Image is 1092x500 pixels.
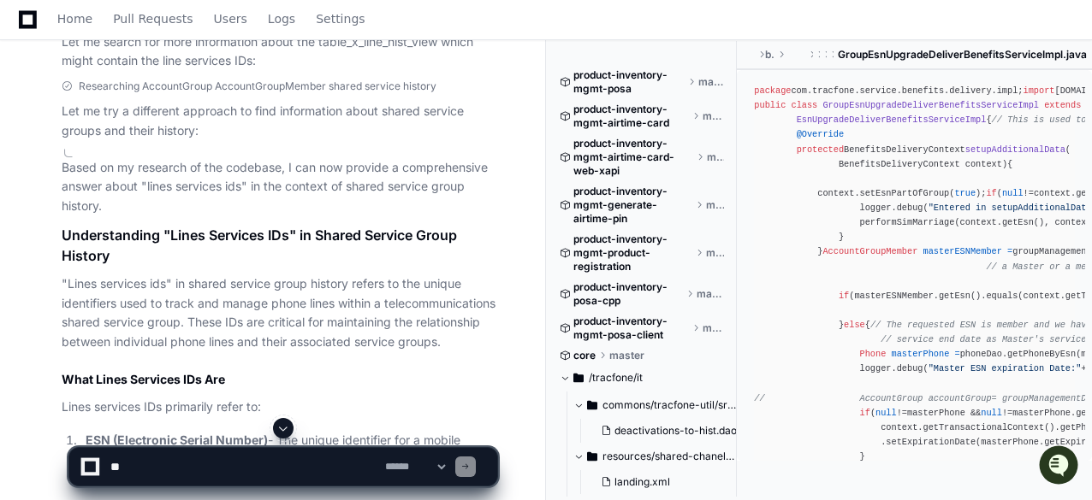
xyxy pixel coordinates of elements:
[62,371,497,388] h2: What Lines Services IDs Are
[602,398,738,412] span: commons/tracfone-util/src/main/resources/jobs/code
[954,188,976,198] span: true
[589,371,643,385] span: /tracfone/it
[79,79,436,93] span: Researching AccountGroup AccountGroupMember shared service history
[214,14,247,24] span: Users
[706,198,724,212] span: master
[170,179,207,192] span: Pylon
[1044,100,1081,110] span: extends
[291,132,312,153] button: Start new chat
[838,48,1087,62] span: GroupEsnUpgradeDeliverBenefitsServiceImpl.java
[17,127,48,158] img: 1756235613930-3d25f9e4-fa56-45dd-b3ad-e072dfbd1548
[1024,85,1055,96] span: import
[797,144,844,155] span: protected
[754,100,786,110] span: public
[892,349,950,359] span: masterPhone
[860,408,870,418] span: if
[1002,188,1024,198] span: null
[754,85,791,96] span: package
[17,17,51,51] img: PlayerZero
[573,185,692,226] span: product-inventory-mgmt-generate-airtime-pin
[268,14,295,24] span: Logs
[965,144,1065,155] span: setupAdditionalData
[698,75,724,89] span: master
[875,408,897,418] span: null
[62,225,497,266] h1: Understanding "Lines Services IDs" in Shared Service Group History
[62,397,497,417] p: Lines services IDs primarily refer to:
[573,103,689,130] span: product-inventory-mgmt-airtime-card
[62,102,497,141] p: Let me try a different approach to find information about shared service groups and their history:
[17,68,312,96] div: Welcome
[822,246,917,256] span: AccountGroupMember
[573,368,584,388] svg: Directory
[587,395,597,415] svg: Directory
[707,150,724,164] span: master
[62,158,497,216] p: Based on my research of the codebase, I can now provide a comprehensive answer about "lines servi...
[860,349,887,359] span: Phone
[609,349,644,362] span: master
[58,127,281,144] div: Start new chat
[62,274,497,352] p: "Lines services ids" in shared service group history refers to the unique identifiers used to tra...
[573,232,692,274] span: product-inventory-mgmt-product-registration
[573,315,689,342] span: product-inventory-mgmt-posa-client
[929,363,1082,374] span: "Master ESN expiration Date:"
[113,14,193,24] span: Pull Requests
[58,144,248,158] div: We're offline, but we'll be back soon!
[706,246,724,260] span: master
[703,321,725,335] span: master
[791,100,817,110] span: class
[754,144,1071,169] span: ( BenefitsDeliveryContext context)
[573,280,683,308] span: product-inventory-posa-cpp
[560,364,724,391] button: /tracfone/it
[765,48,774,62] span: benefits-delivery-core-services
[62,32,497,72] p: Let me search for more information about the table_x_line_hist_view which might contain the line ...
[573,137,693,178] span: product-inventory-mgmt-airtime-card-web-xapi
[573,349,596,362] span: core
[573,68,685,96] span: product-inventory-mgmt-posa
[797,129,844,139] span: @Override
[797,115,987,125] span: EsnUpgradeDeliverBenefitsServiceImpl
[981,408,1002,418] span: null
[697,287,724,301] span: master
[703,109,724,123] span: master
[573,391,738,419] button: commons/tracfone-util/src/main/resources/jobs/code
[316,14,365,24] span: Settings
[954,349,959,359] span: =
[923,246,1002,256] span: masterESNMember
[57,14,92,24] span: Home
[121,179,207,192] a: Powered byPylon
[986,188,996,198] span: if
[1037,444,1083,490] iframe: Open customer support
[844,320,865,330] span: else
[822,100,1039,110] span: GroupEsnUpgradeDeliverBenefitsServiceImpl
[1007,246,1012,256] span: =
[839,291,849,301] span: if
